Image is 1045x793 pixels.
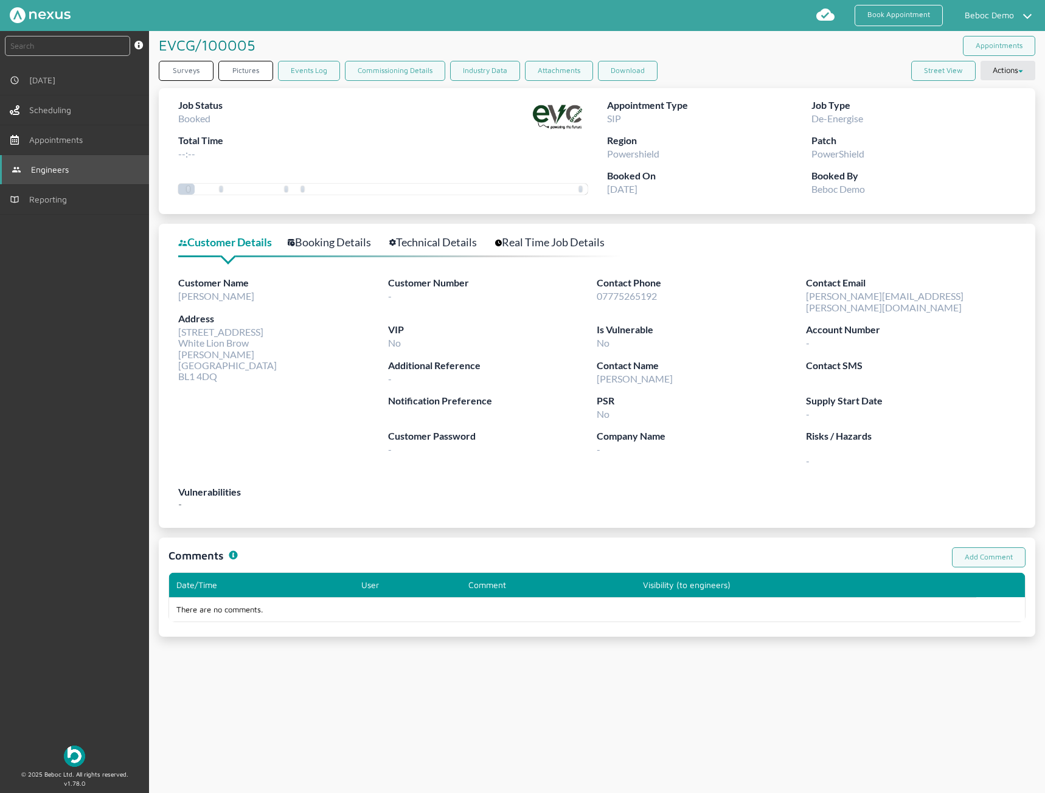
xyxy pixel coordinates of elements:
[29,75,60,85] span: [DATE]
[354,573,462,597] th: User
[178,275,387,291] label: Customer Name
[10,135,19,145] img: appointments-left-menu.svg
[597,408,609,420] span: No
[811,168,1016,184] label: Booked By
[388,373,392,384] span: -
[597,290,657,302] span: 07775265192
[178,311,387,327] label: Address
[345,61,445,81] a: Commissioning Details
[952,547,1026,567] a: Add Comment
[806,429,1015,444] label: Risks / Hazards
[636,573,976,597] th: Visibility (to engineers)
[10,105,19,115] img: scheduling-left-menu.svg
[811,133,1016,148] label: Patch
[388,322,597,338] label: VIP
[388,443,392,455] span: -
[816,5,835,24] img: md-cloud-done.svg
[388,358,597,373] label: Additional Reference
[29,105,76,115] span: Scheduling
[811,148,864,159] span: PowerShield
[607,113,621,124] span: SIP
[597,275,806,291] label: Contact Phone
[806,358,1015,373] label: Contact SMS
[178,133,223,148] label: Total Time
[607,168,811,184] label: Booked On
[388,429,597,444] label: Customer Password
[450,61,520,81] a: Industry Data
[806,444,1015,466] span: -
[806,290,963,313] span: [PERSON_NAME][EMAIL_ADDRESS][PERSON_NAME][DOMAIN_NAME]
[388,337,401,348] span: No
[597,373,673,384] span: [PERSON_NAME]
[159,31,260,59] h1: EVCG/100005 ️️️
[29,195,72,204] span: Reporting
[811,183,865,195] span: Beboc Demo
[10,7,71,23] img: Nexus
[218,61,273,81] a: Pictures
[806,337,810,348] span: -
[806,393,1015,409] label: Supply Start Date
[178,234,285,251] a: Customer Details
[597,429,806,444] label: Company Name
[159,61,214,81] a: Surveys
[607,98,811,113] label: Appointment Type
[597,337,609,348] span: No
[29,135,88,145] span: Appointments
[178,485,1016,518] div: -
[855,5,943,26] a: Book Appointment
[5,36,130,56] input: Search by: Ref, PostCode, MPAN, MPRN, Account, Customer
[388,290,392,302] span: -
[168,547,224,564] h1: Comments
[178,485,1016,500] label: Vulnerabilities
[811,98,1016,113] label: Job Type
[288,234,384,251] a: Booking Details
[911,61,976,81] button: Street View
[31,165,74,175] span: Engineers
[806,322,1015,338] label: Account Number
[597,443,600,455] span: -
[10,195,19,204] img: md-book.svg
[169,597,976,622] td: There are no comments.
[607,133,811,148] label: Region
[597,358,806,373] label: Contact Name
[178,98,223,113] label: Job Status
[597,322,806,338] label: Is Vulnerable
[388,393,597,409] label: Notification Preference
[178,148,195,159] span: --:--
[806,275,1015,291] label: Contact Email
[178,113,210,124] span: Booked
[12,165,21,175] img: md-people.svg
[981,61,1035,80] button: Actions
[607,148,659,159] span: Powershield
[10,75,19,85] img: md-time.svg
[525,61,593,81] a: Attachments
[963,36,1035,56] a: Appointments
[529,98,588,134] img: Supplier Logo
[388,275,597,291] label: Customer Number
[597,393,806,409] label: PSR
[806,408,810,420] span: -
[607,183,637,195] span: [DATE]
[598,61,658,81] button: Download
[178,326,277,383] span: [STREET_ADDRESS] White Lion Brow [PERSON_NAME] [GEOGRAPHIC_DATA] BL1 4DQ
[461,573,636,597] th: Comment
[389,234,490,251] a: Technical Details
[64,746,85,767] img: Beboc Logo
[169,573,353,597] th: Date/Time
[178,290,254,302] span: [PERSON_NAME]
[278,61,340,81] a: Events Log
[495,234,618,251] a: Real Time Job Details
[811,113,863,124] span: De-Energise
